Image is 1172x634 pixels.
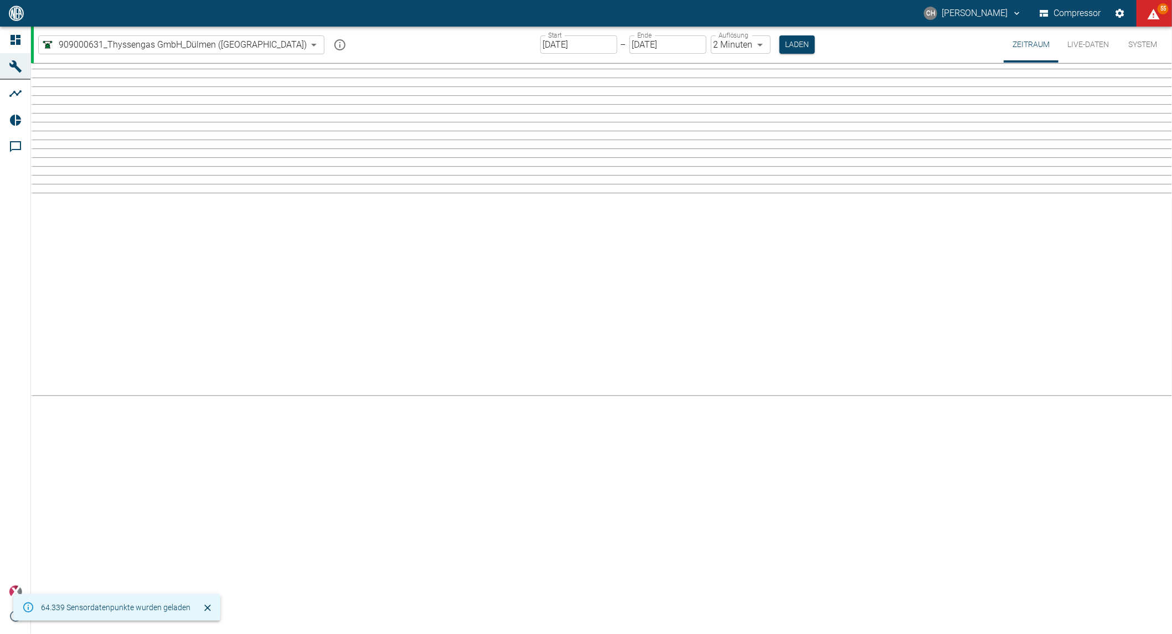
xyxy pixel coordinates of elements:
button: Live-Daten [1059,27,1118,63]
button: Einstellungen [1110,3,1130,23]
button: christoph.hartmann@neuman-esser.com [922,3,1024,23]
button: Laden [779,35,815,54]
button: System [1118,27,1168,63]
div: 2 Minuten [711,35,771,54]
label: Start [548,30,562,40]
p: – [621,38,626,51]
button: Schließen [199,600,216,616]
img: logo [8,6,25,20]
button: Compressor [1037,3,1103,23]
input: DD.MM.YYYY [540,35,617,54]
img: Xplore Logo [9,585,22,599]
input: DD.MM.YYYY [629,35,706,54]
div: 64.339 Sensordatenpunkte wurden geladen [41,597,190,617]
span: 55 [1158,3,1169,14]
div: CH [924,7,937,20]
span: 909000631_Thyssengas GmbH_Dülmen ([GEOGRAPHIC_DATA]) [59,38,307,51]
label: Ende [637,30,652,40]
button: Zeitraum [1004,27,1059,63]
button: mission info [329,34,351,56]
label: Auflösung [719,30,748,40]
a: 909000631_Thyssengas GmbH_Dülmen ([GEOGRAPHIC_DATA]) [41,38,307,51]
